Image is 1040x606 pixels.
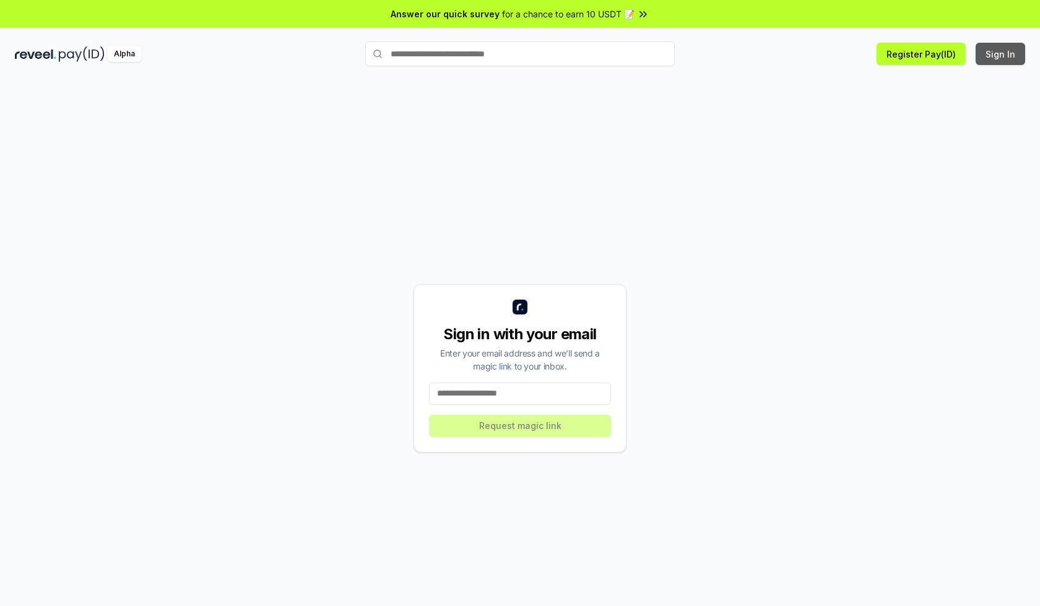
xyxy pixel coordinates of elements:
img: pay_id [59,46,105,62]
img: reveel_dark [15,46,56,62]
button: Register Pay(ID) [877,43,966,65]
span: Answer our quick survey [391,7,500,20]
div: Enter your email address and we’ll send a magic link to your inbox. [429,347,611,373]
button: Sign In [976,43,1025,65]
img: logo_small [513,300,527,314]
span: for a chance to earn 10 USDT 📝 [502,7,635,20]
div: Alpha [107,46,142,62]
div: Sign in with your email [429,324,611,344]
